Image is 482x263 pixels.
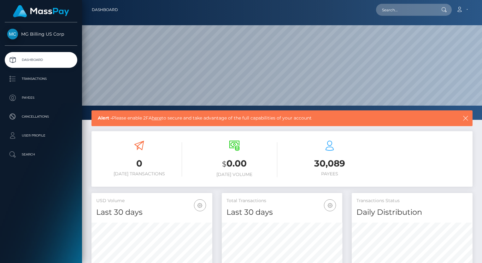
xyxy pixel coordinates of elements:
h6: [DATE] Transactions [96,171,182,177]
small: $ [222,160,226,168]
p: Dashboard [7,55,75,65]
a: Payees [5,90,77,106]
span: Please enable 2FA to secure and take advantage of the full capabilities of your account [98,115,426,121]
a: User Profile [5,128,77,143]
input: Search... [376,4,435,16]
h5: Transactions Status [356,198,468,204]
h3: 0 [96,157,182,170]
p: User Profile [7,131,75,140]
a: here [152,115,162,121]
p: Search [7,150,75,159]
h6: Payees [287,171,373,177]
p: Payees [7,93,75,102]
a: Cancellations [5,109,77,125]
a: Dashboard [92,3,118,16]
h6: [DATE] Volume [191,172,277,177]
h3: 30,089 [287,157,373,170]
h5: Total Transactions [226,198,338,204]
a: Dashboard [5,52,77,68]
a: Transactions [5,71,77,87]
a: Search [5,147,77,162]
b: Alert - [98,115,112,121]
h4: Last 30 days [226,207,338,218]
img: MG Billing US Corp [7,29,18,39]
img: MassPay Logo [13,5,69,17]
h4: Last 30 days [96,207,208,218]
h5: USD Volume [96,198,208,204]
p: Transactions [7,74,75,84]
h3: 0.00 [191,157,277,170]
p: Cancellations [7,112,75,121]
span: MG Billing US Corp [5,31,77,37]
h4: Daily Distribution [356,207,468,218]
